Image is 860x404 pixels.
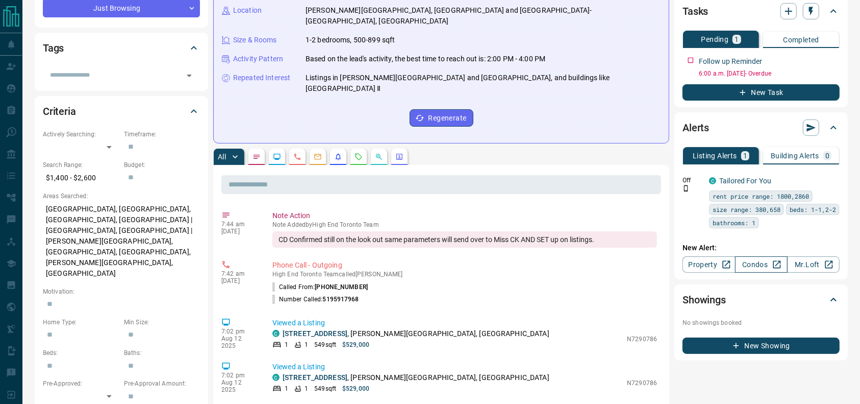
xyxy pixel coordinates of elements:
[283,329,347,338] a: [STREET_ADDRESS]
[43,170,119,186] p: $1,400 - $2,600
[43,287,200,296] p: Motivation:
[699,56,762,67] p: Follow up Reminder
[272,362,657,372] p: Viewed a Listing
[221,335,257,349] p: Aug 12 2025
[315,283,368,291] span: [PHONE_NUMBER]
[285,384,288,393] p: 1
[682,292,726,308] h2: Showings
[735,256,788,273] a: Condos
[233,54,283,64] p: Activity Pattern
[43,36,200,60] div: Tags
[682,120,709,136] h2: Alerts
[682,318,840,327] p: No showings booked
[783,36,819,43] p: Completed
[719,177,771,185] a: Tailored For You
[124,318,200,327] p: Min Size:
[334,153,342,161] svg: Listing Alerts
[272,295,359,304] p: Number Called:
[273,153,281,161] svg: Lead Browsing Activity
[682,84,840,101] button: New Task
[314,153,322,161] svg: Emails
[682,288,840,312] div: Showings
[43,348,119,358] p: Beds:
[342,384,369,393] p: $529,000
[124,379,200,388] p: Pre-Approval Amount:
[306,35,395,45] p: 1-2 bedrooms, 500-899 sqft
[395,153,403,161] svg: Agent Actions
[306,5,661,27] p: [PERSON_NAME][GEOGRAPHIC_DATA], [GEOGRAPHIC_DATA] and [GEOGRAPHIC_DATA]-[GEOGRAPHIC_DATA], [GEOGR...
[272,282,368,292] p: Called From:
[221,270,257,277] p: 7:42 am
[713,218,755,228] span: bathrooms: 1
[43,130,119,139] p: Actively Searching:
[306,73,661,94] p: Listings in [PERSON_NAME][GEOGRAPHIC_DATA] and [GEOGRAPHIC_DATA], and buildings like [GEOGRAPHIC_...
[283,372,549,383] p: , [PERSON_NAME][GEOGRAPHIC_DATA], [GEOGRAPHIC_DATA]
[682,256,735,273] a: Property
[43,99,200,124] div: Criteria
[182,68,196,83] button: Open
[221,379,257,393] p: Aug 12 2025
[682,3,708,19] h2: Tasks
[682,243,840,253] p: New Alert:
[272,231,657,248] div: CD Confirmed still on the look out same parameters will send over to Miss CK AND SET up on listings.
[43,103,76,120] h2: Criteria
[252,153,261,161] svg: Notes
[43,318,119,327] p: Home Type:
[221,221,257,228] p: 7:44 am
[218,153,226,160] p: All
[43,192,200,201] p: Areas Searched:
[627,378,657,388] p: N7290786
[272,260,657,271] p: Phone Call - Outgoing
[124,160,200,170] p: Budget:
[771,152,819,159] p: Building Alerts
[221,277,257,284] p: [DATE]
[124,130,200,139] p: Timeframe:
[790,204,836,215] span: beds: 1-1,2-2
[221,328,257,335] p: 7:02 pm
[306,54,545,64] p: Based on the lead's activity, the best time to reach out is: 2:00 PM - 4:00 PM
[272,271,657,278] p: High End Toronto Team called [PERSON_NAME]
[233,73,290,83] p: Repeated Interest
[682,185,690,192] svg: Push Notification Only
[43,160,119,170] p: Search Range:
[272,318,657,328] p: Viewed a Listing
[285,340,288,349] p: 1
[682,115,840,140] div: Alerts
[305,384,308,393] p: 1
[743,152,747,159] p: 1
[410,109,473,127] button: Regenerate
[272,374,280,381] div: condos.ca
[43,201,200,282] p: [GEOGRAPHIC_DATA], [GEOGRAPHIC_DATA], [GEOGRAPHIC_DATA], [GEOGRAPHIC_DATA] | [GEOGRAPHIC_DATA], [...
[43,40,64,56] h2: Tags
[221,228,257,235] p: [DATE]
[233,5,262,16] p: Location
[735,36,739,43] p: 1
[682,176,703,185] p: Off
[682,338,840,354] button: New Showing
[314,340,336,349] p: 549 sqft
[124,348,200,358] p: Baths:
[43,379,119,388] p: Pre-Approved:
[713,204,780,215] span: size range: 380,658
[272,330,280,337] div: condos.ca
[627,335,657,344] p: N7290786
[787,256,840,273] a: Mr.Loft
[825,152,829,159] p: 0
[375,153,383,161] svg: Opportunities
[713,191,809,201] span: rent price range: 1800,2860
[693,152,737,159] p: Listing Alerts
[699,69,840,78] p: 6:00 a.m. [DATE] - Overdue
[305,340,308,349] p: 1
[272,210,657,221] p: Note Action
[233,35,277,45] p: Size & Rooms
[283,328,549,339] p: , [PERSON_NAME][GEOGRAPHIC_DATA], [GEOGRAPHIC_DATA]
[355,153,363,161] svg: Requests
[342,340,369,349] p: $529,000
[293,153,301,161] svg: Calls
[709,177,716,184] div: condos.ca
[314,384,336,393] p: 549 sqft
[272,221,657,228] p: Note Added by High End Toronto Team
[221,372,257,379] p: 7:02 pm
[701,36,729,43] p: Pending
[283,373,347,382] a: [STREET_ADDRESS]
